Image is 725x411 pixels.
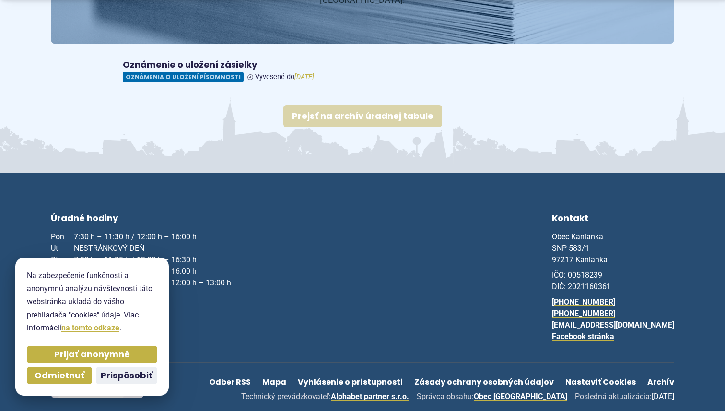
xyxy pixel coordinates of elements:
p: Technický prevádzkovateľ: Správca obsahu: Posledná aktualizácia: [209,390,674,403]
a: [PHONE_NUMBER] [552,297,615,306]
a: Nastaviť Cookies [560,374,642,390]
a: Facebook stránka [552,332,614,341]
span: Str [51,254,74,266]
a: Prejsť na archív úradnej tabule [283,105,442,127]
button: Odmietnuť [27,367,92,384]
span: Prijať anonymné [54,349,130,360]
a: Alphabet partner s.r.o. [331,392,409,401]
a: Obec [GEOGRAPHIC_DATA] [474,392,567,401]
button: Prijať anonymné [27,346,157,363]
span: [DATE] [652,392,674,401]
span: Prispôsobiť [101,370,152,381]
p: IČO: 00518239 DIČ: 2021160361 [552,270,674,293]
a: Oznámenie o uložení zásielky Oznámenia o uložení písomnosti Vyvesené do[DATE] [123,59,602,82]
a: Archív [642,374,680,390]
span: Obec Kanianka SNP 583/1 97217 Kanianka [552,232,608,264]
p: 7:30 h – 11:30 h / 12:00 h – 16:00 h NESTRÁNKOVÝ DEŇ 7:30 h – 11:30 h / 12:00 h – 16:30 h 7:30 h ... [51,231,231,289]
span: Pon [51,231,74,243]
a: Odber RSS [203,374,257,390]
a: Zásady ochrany osobných údajov [409,374,560,390]
a: [PHONE_NUMBER] [552,309,615,318]
a: [EMAIL_ADDRESS][DOMAIN_NAME] [552,320,674,329]
span: Ut [51,243,74,254]
p: Na zabezpečenie funkčnosti a anonymnú analýzu návštevnosti táto webstránka ukladá do vášho prehli... [27,269,157,334]
h3: Kontakt [552,211,674,227]
span: Odmietnuť [35,370,84,381]
h3: Úradné hodiny [51,211,231,227]
a: Vyhlásenie o prístupnosti [292,374,409,390]
a: Mapa [257,374,292,390]
button: Prispôsobiť [96,367,157,384]
a: na tomto odkaze [61,323,119,332]
h4: Oznámenie o uložení zásielky [123,59,602,70]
